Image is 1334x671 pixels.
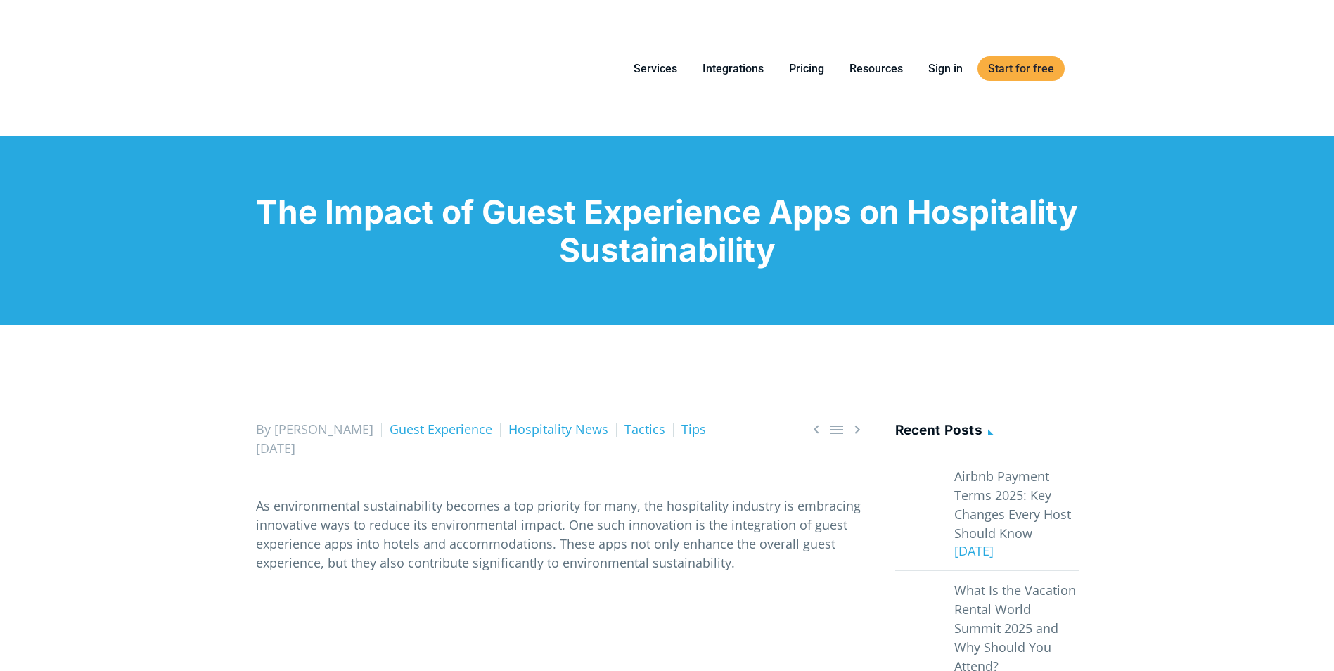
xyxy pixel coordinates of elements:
[692,60,774,77] a: Integrations
[624,421,665,437] a: Tactics
[895,420,1079,443] h4: Recent posts
[256,440,295,456] span: [DATE]
[390,421,492,437] a: Guest Experience
[256,497,866,573] p: As environmental sustainability becomes a top priority for many, the hospitality industry is embr...
[508,421,608,437] a: Hospitality News
[946,542,1079,561] div: [DATE]
[828,421,845,438] a: 
[954,467,1079,543] a: Airbnb Payment Terms 2025: Key Changes Every Host Should Know
[918,60,973,77] a: Sign in
[808,421,825,438] span: Previous post
[977,56,1065,81] a: Start for free
[849,421,866,438] a: 
[839,60,913,77] a: Resources
[256,421,373,437] span: By [PERSON_NAME]
[256,193,1079,269] h1: The Impact of Guest Experience Apps on Hospitality Sustainability
[808,421,825,438] a: 
[681,421,706,437] a: Tips
[623,60,688,77] a: Services
[849,421,866,438] span: Next post
[778,60,835,77] a: Pricing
